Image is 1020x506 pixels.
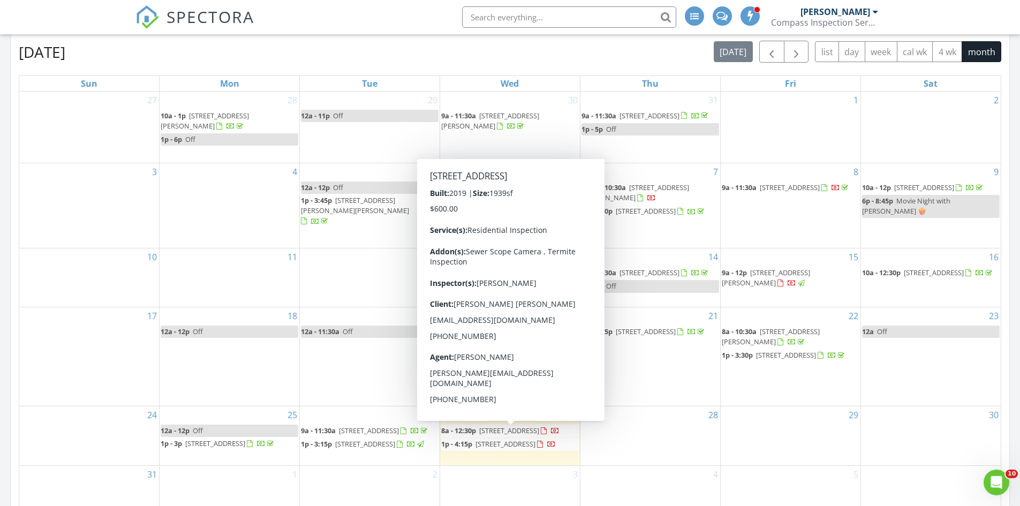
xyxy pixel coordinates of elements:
a: 10a - 12:30p [STREET_ADDRESS] [862,267,1000,280]
a: Go to July 29, 2025 [426,92,440,109]
a: Friday [783,76,798,91]
button: Previous month [759,41,784,63]
td: Go to August 19, 2025 [300,307,440,406]
span: 9a - 12:15p [441,327,476,336]
span: [STREET_ADDRESS] [479,426,539,435]
button: day [838,41,865,62]
img: The Best Home Inspection Software - Spectora [135,5,159,29]
a: 9a - 11:30a [STREET_ADDRESS] [581,110,719,123]
a: Go to August 28, 2025 [706,406,720,424]
td: Go to August 18, 2025 [160,307,300,406]
input: Search everything... [462,6,676,28]
a: Go to August 16, 2025 [987,248,1001,266]
a: 9a - 12:15p [STREET_ADDRESS][PERSON_NAME] [441,327,539,346]
td: Go to August 5, 2025 [300,163,440,248]
a: 9a - 11:30a [STREET_ADDRESS] [301,426,429,435]
span: 1p - 4:15p [441,439,472,449]
span: [STREET_ADDRESS][PERSON_NAME] [581,183,689,202]
a: 9a - 12:30p [STREET_ADDRESS] [441,267,579,280]
button: week [865,41,897,62]
td: Go to August 12, 2025 [300,248,440,307]
a: 8a - 12:30p [STREET_ADDRESS] [441,425,579,437]
a: 9:30a - 10:30a [STREET_ADDRESS][PERSON_NAME] [581,183,689,202]
span: [STREET_ADDRESS] [479,268,539,277]
span: [STREET_ADDRESS] [894,183,954,192]
a: Thursday [640,76,661,91]
span: 9:30a - 10:30a [581,183,626,192]
a: 9a - 11:30a [STREET_ADDRESS] [722,182,859,194]
span: Off [193,426,203,435]
td: Go to August 30, 2025 [860,406,1001,466]
a: Go to September 5, 2025 [851,466,860,483]
span: [STREET_ADDRESS] [756,350,816,360]
a: Go to July 30, 2025 [566,92,580,109]
a: Go to August 30, 2025 [987,406,1001,424]
span: 1p - 7p [581,281,603,291]
a: Go to August 5, 2025 [430,163,440,180]
span: 1p - 5p [581,124,603,134]
td: Go to August 8, 2025 [720,163,860,248]
a: Go to September 1, 2025 [290,466,299,483]
span: [STREET_ADDRESS] [619,268,679,277]
a: 9a - 11:30a [STREET_ADDRESS] [581,268,710,277]
span: [STREET_ADDRESS][MEDICAL_DATA] [441,183,535,202]
button: month [962,41,1001,62]
a: Go to August 27, 2025 [566,406,580,424]
a: Tuesday [360,76,380,91]
a: 9a - 11:30a [STREET_ADDRESS] [581,267,719,280]
td: Go to August 11, 2025 [160,248,300,307]
td: Go to August 26, 2025 [300,406,440,466]
a: 9a - 11:30a [STREET_ADDRESS][PERSON_NAME] [441,110,579,133]
a: 9a - 11:30a [STREET_ADDRESS] [301,425,439,437]
td: Go to August 9, 2025 [860,163,1001,248]
button: Next month [784,41,809,63]
span: 10 [1006,470,1018,478]
span: 9a - 11:30a [722,183,757,192]
span: [STREET_ADDRESS][PERSON_NAME] [441,111,539,131]
span: [STREET_ADDRESS][PERSON_NAME] [722,327,820,346]
a: 9a - 11:30a [STREET_ADDRESS] [722,183,850,192]
a: Go to August 11, 2025 [285,248,299,266]
a: Go to August 24, 2025 [145,406,159,424]
span: [STREET_ADDRESS] [339,426,399,435]
a: 10a - 12p [STREET_ADDRESS] [862,182,1000,194]
span: [STREET_ADDRESS] [616,327,676,336]
a: 2p - 5p [STREET_ADDRESS][PERSON_NAME][PERSON_NAME] [441,350,549,380]
span: 8a - 10:30a [722,327,757,336]
span: 1p - 3p [161,439,182,448]
span: 12a - 12p [161,426,190,435]
a: 1p - 4:15p [STREET_ADDRESS] [441,438,579,451]
a: 1p - 3:15p [STREET_ADDRESS] [301,439,426,449]
button: [DATE] [714,41,753,62]
span: [STREET_ADDRESS][PERSON_NAME][PERSON_NAME] [441,350,549,370]
a: Monday [218,76,241,91]
span: 6p - 8:45p [862,196,893,206]
a: Go to August 26, 2025 [426,406,440,424]
td: Go to August 24, 2025 [19,406,160,466]
span: Off [606,124,616,134]
a: 1p - 3:30p [STREET_ADDRESS] [581,205,719,218]
span: 12a - 12p [301,183,330,192]
span: [STREET_ADDRESS] [335,439,395,449]
span: 12a - 11p [301,111,330,120]
span: 1p - 3:15p [301,439,332,449]
a: Go to August 2, 2025 [992,92,1001,109]
a: Go to August 13, 2025 [566,248,580,266]
a: Go to August 10, 2025 [145,248,159,266]
a: 1p - 3p [STREET_ADDRESS] [161,437,298,450]
td: Go to August 14, 2025 [580,248,720,307]
a: 9a - 12:30p [STREET_ADDRESS] [441,268,570,277]
td: Go to August 25, 2025 [160,406,300,466]
h2: [DATE] [19,41,65,63]
a: 9:30a - 10:30a [STREET_ADDRESS][PERSON_NAME] [581,182,719,205]
a: Go to August 19, 2025 [426,307,440,324]
span: 9a - 12:30p [441,268,476,277]
a: Go to August 14, 2025 [706,248,720,266]
a: 10a - 12p [STREET_ADDRESS] [862,183,985,192]
a: 1p - 3:15p [STREET_ADDRESS] [301,438,439,451]
a: 1p - 3p [STREET_ADDRESS] [161,439,276,448]
a: Go to August 3, 2025 [150,163,159,180]
a: Go to August 17, 2025 [145,307,159,324]
td: Go to August 28, 2025 [580,406,720,466]
td: Go to August 17, 2025 [19,307,160,406]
